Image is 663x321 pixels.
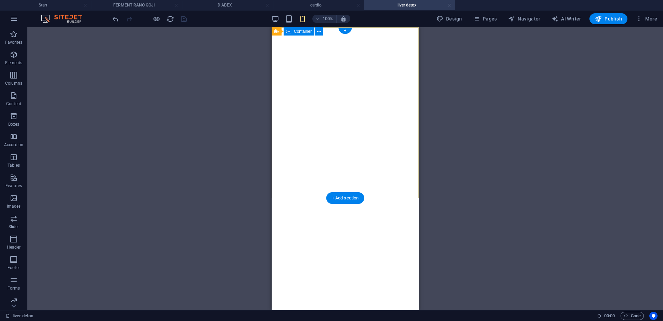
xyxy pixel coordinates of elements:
h6: Session time [597,312,615,320]
span: More [636,15,657,22]
span: Code [624,312,641,320]
span: Design [437,15,462,22]
h6: 100% [323,15,334,23]
p: Features [5,183,22,189]
p: Tables [8,163,20,168]
a: Click to cancel selection. Double-click to open Pages [5,312,33,320]
span: Container [294,29,312,33]
button: Design [434,13,465,24]
p: Forms [8,285,20,291]
div: Design (Ctrl+Alt+Y) [434,13,465,24]
button: undo [111,15,119,23]
p: Favorites [5,40,22,45]
i: On resize automatically adjust zoom level to fit chosen device. [340,16,347,22]
h4: cardio [273,1,364,9]
i: Reload page [166,15,174,23]
p: Boxes [8,122,19,127]
span: Navigator [508,15,541,22]
h4: DIABEX [182,1,273,9]
h4: FERMENTIRANO GOJI [91,1,182,9]
button: AI Writer [549,13,584,24]
span: Publish [595,15,622,22]
h4: liver detox [364,1,455,9]
span: AI Writer [551,15,581,22]
span: 00 00 [604,312,615,320]
p: Images [7,204,21,209]
i: Undo: Change link (Ctrl+Z) [112,15,119,23]
button: Publish [589,13,627,24]
p: Content [6,101,21,107]
span: Pages [473,15,497,22]
button: Navigator [505,13,543,24]
button: More [633,13,660,24]
span: : [609,313,610,318]
p: Footer [8,265,20,270]
button: Code [621,312,644,320]
p: Accordion [4,142,23,148]
button: Pages [470,13,499,24]
button: 100% [312,15,337,23]
p: Columns [5,81,22,86]
p: Elements [5,60,23,66]
button: reload [166,15,174,23]
div: + Add section [326,192,364,204]
p: Header [7,245,21,250]
button: Usercentrics [649,312,658,320]
div: + [338,28,352,34]
img: Editor Logo [39,15,91,23]
p: Slider [9,224,19,229]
